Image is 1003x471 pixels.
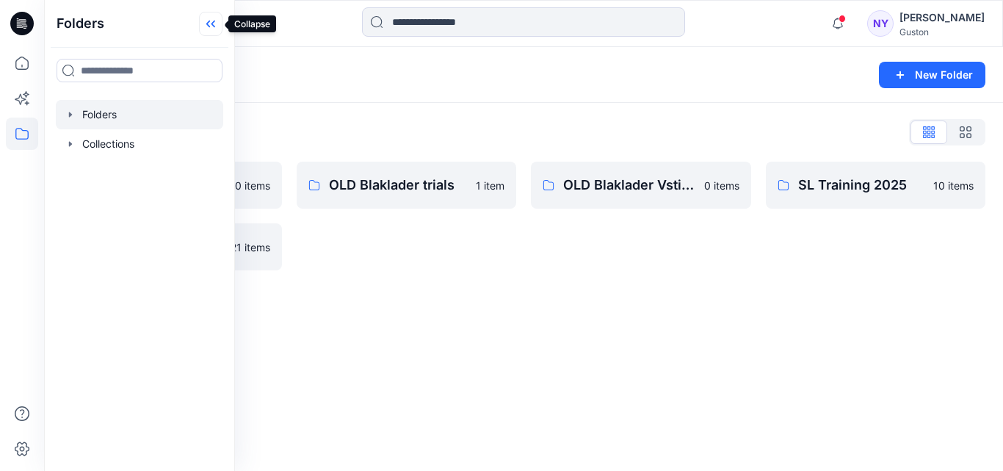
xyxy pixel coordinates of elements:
[899,26,985,37] div: Guston
[231,240,270,255] p: 21 items
[329,175,468,195] p: OLD Blaklader trials
[867,10,894,37] div: NY
[766,162,986,209] a: SL Training 202510 items
[476,178,504,193] p: 1 item
[704,178,739,193] p: 0 items
[235,178,270,193] p: 0 items
[531,162,751,209] a: OLD Blaklader Vstitcher Training0 items
[879,62,985,88] button: New Folder
[563,175,695,195] p: OLD Blaklader Vstitcher Training
[933,178,974,193] p: 10 items
[798,175,925,195] p: SL Training 2025
[297,162,517,209] a: OLD Blaklader trials1 item
[899,9,985,26] div: [PERSON_NAME]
